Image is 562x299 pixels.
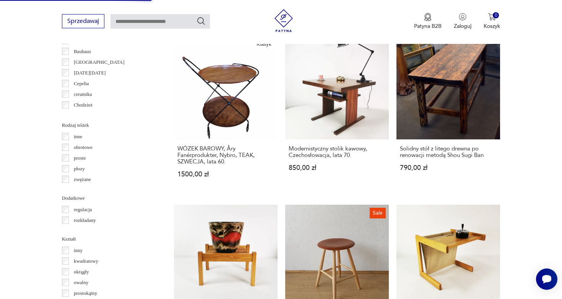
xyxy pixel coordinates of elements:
button: Sprzedawaj [62,14,104,28]
img: Patyna - sklep z meblami i dekoracjami vintage [272,9,295,32]
p: płozy [74,165,85,173]
p: Rodzaj nóżek [62,121,156,129]
p: Patyna B2B [414,23,442,30]
a: KlasykWÓZEK BAROWY, Åry Fanérprodukter, Nybro, TEAK, SZWECJA, lata 60.WÓZEK BAROWY, Åry Fanérprod... [174,36,278,192]
p: Cepelia [74,79,89,88]
p: kwadratowy [74,257,98,265]
a: Sprzedawaj [62,19,104,24]
p: 1500,00 zł [177,171,274,178]
button: Zaloguj [454,13,471,30]
img: Ikona koszyka [488,13,496,21]
p: prostokątny [74,289,97,297]
iframe: Smartsupp widget button [536,268,557,290]
p: zwężane [74,175,91,184]
a: Solidny stół z litego drewna po renowacji metodą Shou Sugi BanSolidny stół z litego drewna po ren... [396,36,500,192]
button: 0Koszyk [484,13,500,30]
p: ceramika [74,90,92,99]
p: Zaloguj [454,23,471,30]
p: rozkładany [74,216,96,225]
div: 0 [493,12,499,19]
p: obrotowe [74,143,93,152]
p: Dodatkowe [62,194,156,202]
img: Ikonka użytkownika [459,13,466,21]
p: Bauhaus [74,47,91,56]
p: 850,00 zł [289,165,385,171]
p: Koszyk [484,23,500,30]
p: Chodzież [74,101,93,109]
p: regulacja [74,205,92,214]
p: 790,00 zł [400,165,497,171]
a: Ikona medaluPatyna B2B [414,13,442,30]
p: inny [74,246,83,255]
p: Ćmielów [74,112,92,120]
p: owalny [74,278,88,287]
h3: Modernistyczny stolik kawowy, Czechosłowacja, lata 70. [289,145,385,158]
a: Modernistyczny stolik kawowy, Czechosłowacja, lata 70.Modernistyczny stolik kawowy, Czechosłowacj... [285,36,389,192]
button: Patyna B2B [414,13,442,30]
p: Kształt [62,235,156,243]
p: [DATE][DATE] [74,69,106,77]
h3: Solidny stół z litego drewna po renowacji metodą Shou Sugi Ban [400,145,497,158]
p: inne [74,133,82,141]
h3: WÓZEK BAROWY, Åry Fanérprodukter, Nybro, TEAK, SZWECJA, lata 60. [177,145,274,165]
p: okrągły [74,268,89,276]
img: Ikona medalu [424,13,432,21]
p: [GEOGRAPHIC_DATA] [74,58,125,66]
button: Szukaj [197,16,206,26]
p: proste [74,154,86,162]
